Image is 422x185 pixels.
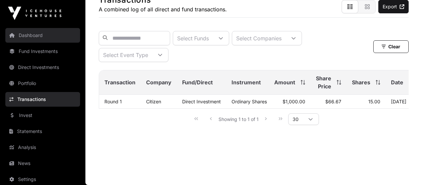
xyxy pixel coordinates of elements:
a: Citizen [146,99,161,104]
a: Fund Investments [5,44,80,59]
span: Rows per page [289,114,303,125]
p: A combined log of all direct and fund transactions. [99,5,227,13]
span: Shares [352,78,370,86]
span: Ordinary Shares [232,99,267,104]
td: [DATE] [386,95,419,109]
div: Select Funds [173,31,213,45]
span: Amount [274,78,295,86]
a: Direct Investments [5,60,80,75]
a: Dashboard [5,28,80,43]
a: Invest [5,108,80,123]
a: Portfolio [5,76,80,91]
button: Clear [373,40,409,53]
span: $66.67 [325,99,341,104]
div: Select Event Type [99,48,152,62]
span: Showing 1 to 1 of 1 [219,116,259,122]
span: Date [391,78,403,86]
span: 15.00 [368,99,380,104]
iframe: Chat Widget [389,153,422,185]
span: Share Price [316,74,331,90]
a: Round 1 [104,99,122,104]
span: Instrument [232,78,261,86]
td: $1,000.00 [269,95,311,109]
span: Direct Investment [182,99,221,104]
a: Statements [5,124,80,139]
span: Company [146,78,171,86]
img: Icehouse Ventures Logo [8,7,61,20]
a: Transactions [5,92,80,107]
a: News [5,156,80,171]
a: Analysis [5,140,80,155]
span: Transaction [104,78,135,86]
span: Fund/Direct [182,78,213,86]
div: Select Companies [232,31,286,45]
